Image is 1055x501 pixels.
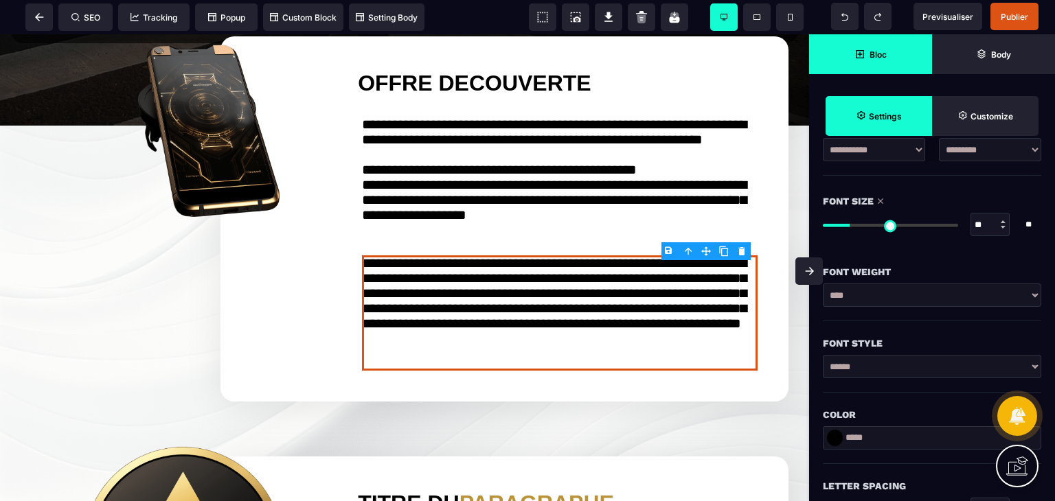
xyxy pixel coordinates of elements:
span: Open Layer Manager [932,34,1055,74]
span: Preview [914,3,982,30]
span: View components [529,3,556,31]
span: PARAGRAPHE [460,456,614,481]
span: Letter Spacing [823,478,906,494]
span: Open Blocks [809,34,932,74]
span: SEO [71,12,100,23]
span: Open Style Manager [932,96,1039,136]
div: Font Weight [823,264,1041,280]
strong: Customize [971,111,1013,121]
span: Previsualiser [922,12,973,22]
span: Custom Block [270,12,337,23]
strong: Settings [869,111,902,121]
div: Color [823,406,1041,423]
strong: Body [991,49,1011,60]
span: Settings [826,96,932,136]
span: Publier [1001,12,1028,22]
h2: OFFRE DECOUVERTE [358,30,761,69]
span: Screenshot [562,3,589,31]
span: Setting Body [356,12,418,23]
span: Font Size [823,193,874,209]
span: Popup [208,12,245,23]
strong: Bloc [870,49,887,60]
span: Tracking [131,12,177,23]
div: Font Style [823,335,1041,351]
h2: TITRE DU [358,450,761,489]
